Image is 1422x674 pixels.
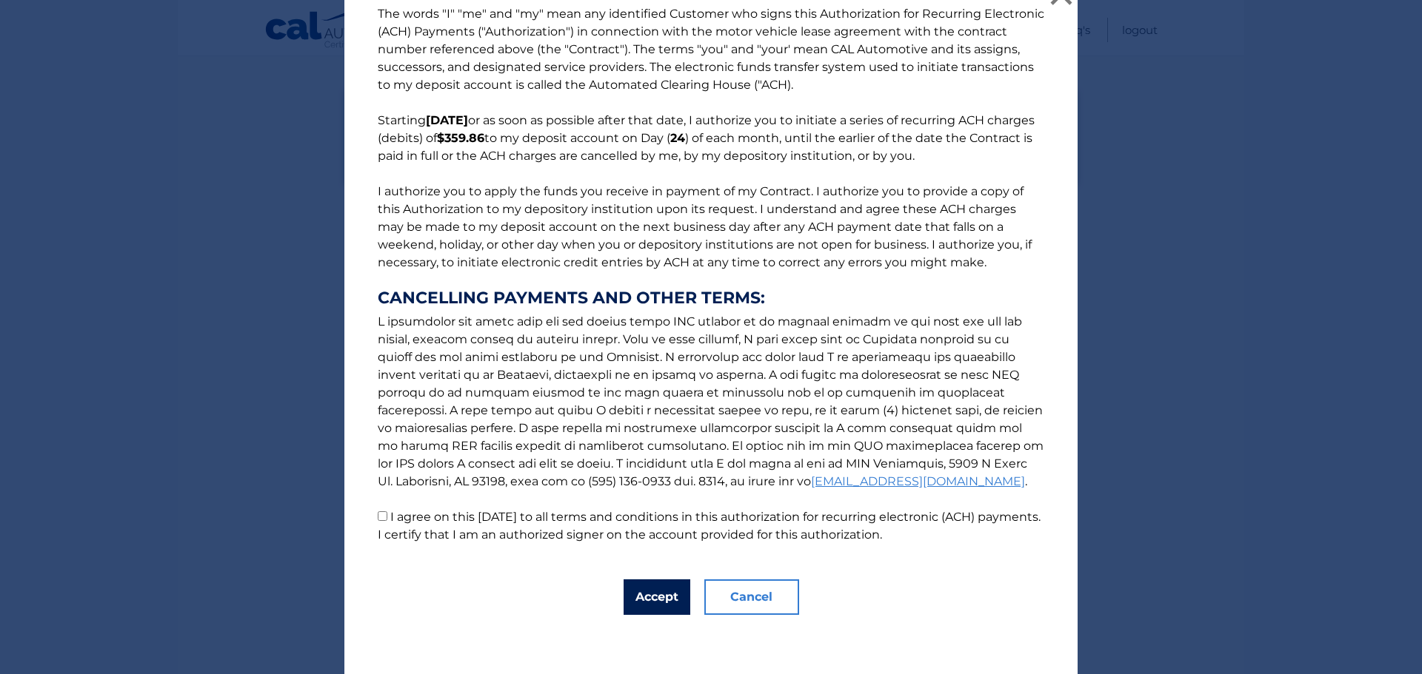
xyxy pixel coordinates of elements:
[670,131,685,145] b: 24
[378,510,1041,542] label: I agree on this [DATE] to all terms and conditions in this authorization for recurring electronic...
[378,289,1044,307] strong: CANCELLING PAYMENTS AND OTHER TERMS:
[363,5,1059,544] p: The words "I" "me" and "my" mean any identified Customer who signs this Authorization for Recurri...
[426,113,468,127] b: [DATE]
[704,579,799,615] button: Cancel
[624,579,690,615] button: Accept
[437,131,484,145] b: $359.86
[811,474,1025,488] a: [EMAIL_ADDRESS][DOMAIN_NAME]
